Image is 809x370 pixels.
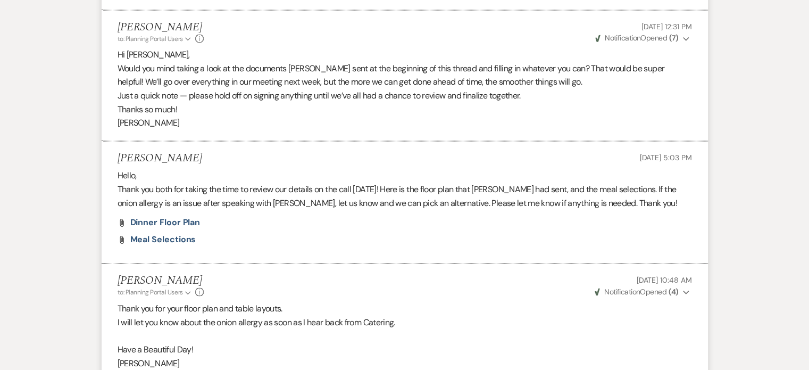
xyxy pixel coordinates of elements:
[668,287,678,297] strong: ( 4 )
[637,275,692,285] span: [DATE] 10:48 AM
[118,116,692,130] p: [PERSON_NAME]
[118,342,692,356] p: Have a Beautiful Day!
[130,217,201,228] span: Dinner floor plan
[641,22,692,31] span: [DATE] 12:31 PM
[118,356,692,370] p: [PERSON_NAME]
[118,315,692,329] p: I will let you know about the onion allergy as soon as I hear back from Catering.
[118,183,692,210] p: Thank you both for taking the time to review our details on the call [DATE]! Here is the floor pl...
[118,35,183,43] span: to: Planning Portal Users
[669,33,678,43] strong: ( 7 )
[604,287,640,297] span: Notification
[118,103,692,117] p: Thanks so much!
[639,153,691,162] span: [DATE] 5:03 PM
[118,34,193,44] button: to: Planning Portal Users
[118,152,202,165] h5: [PERSON_NAME]
[118,302,692,316] p: Thank you for your floor plan and table layouts.
[605,33,640,43] span: Notification
[118,287,193,297] button: to: Planning Portal Users
[118,288,183,297] span: to: Planning Portal Users
[595,287,679,297] span: Opened
[118,21,204,34] h5: [PERSON_NAME]
[594,32,692,44] button: NotificationOpened (7)
[118,62,692,89] p: Would you mind taking a look at the documents [PERSON_NAME] sent at the beginning of this thread ...
[118,274,204,287] h5: [PERSON_NAME]
[118,169,692,183] p: Hello,
[130,234,196,245] span: Meal Selections
[118,48,692,62] p: Hi [PERSON_NAME],
[593,286,692,298] button: NotificationOpened (4)
[130,235,196,244] a: Meal Selections
[130,218,201,227] a: Dinner floor plan
[595,33,679,43] span: Opened
[118,89,692,103] p: Just a quick note — please hold off on signing anything until we’ve all had a chance to review an...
